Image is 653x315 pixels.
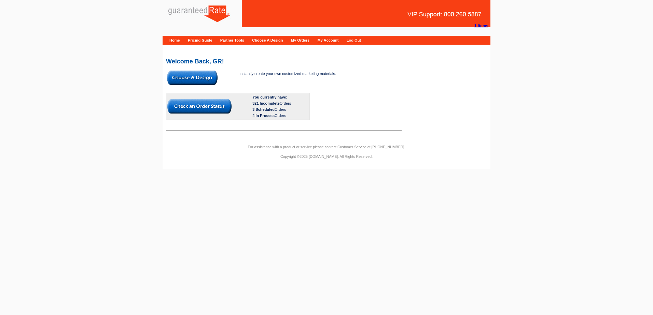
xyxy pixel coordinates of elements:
[252,101,279,105] span: 321 Incomplete
[291,38,309,42] a: My Orders
[347,38,361,42] a: Log Out
[163,153,490,160] p: Copyright ©2025 [DOMAIN_NAME]. All Rights Reserved.
[220,38,244,42] a: Partner Tools
[167,99,232,114] img: button-check-order-status.gif
[252,100,308,119] div: Orders Orders Orders
[252,38,283,42] a: Choose A Design
[252,107,275,111] span: 3 Scheduled
[252,114,275,118] span: 4 In Process
[474,24,488,28] strong: 1 Items
[252,95,287,99] b: You currently have:
[318,38,339,42] a: My Account
[167,71,218,85] img: button-choose-design.gif
[163,144,490,150] p: For assistance with a product or service please contact Customer Service at [PHONE_NUMBER].
[188,38,212,42] a: Pricing Guide
[239,72,336,76] span: Instantly create your own customized marketing materials.
[169,38,180,42] a: Home
[166,58,487,64] h2: Welcome Back, GR!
